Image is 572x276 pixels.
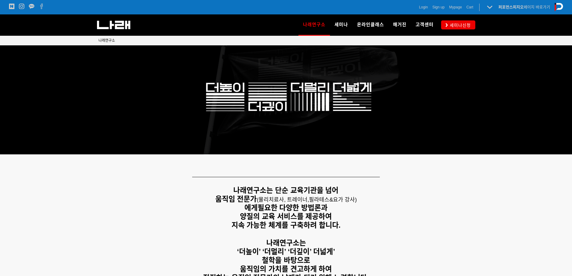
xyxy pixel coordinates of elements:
span: 매거진 [393,22,407,27]
a: 매거진 [389,14,411,35]
span: 세미나신청 [448,22,471,28]
span: ( [257,197,309,203]
a: Login [419,4,428,10]
a: 온라인클래스 [353,14,389,35]
a: 고객센터 [411,14,438,35]
strong: 퍼포먼스피지오 [498,5,524,9]
a: 퍼포먼스피지오페이지 바로가기 [498,5,550,9]
a: 나래연구소 [98,38,115,44]
span: 나래연구소 [303,20,325,29]
strong: 나래연구소는 [266,239,306,247]
span: 나래연구소 [98,38,115,43]
span: 물리치료사, 트레이너, [259,197,309,203]
strong: 양질의 교육 서비스를 제공하여 [240,212,332,220]
a: Mypage [449,4,462,10]
strong: 지속 가능한 체계를 구축하려 합니다. [232,221,340,229]
strong: 움직임 전문가 [215,195,257,203]
a: Cart [466,4,473,10]
span: 세미나 [334,22,348,27]
a: 나래연구소 [298,14,330,35]
a: 세미나 [330,14,353,35]
a: Sign up [432,4,445,10]
strong: ‘더높이’ ‘더멀리’ ‘더깊이’ 더넓게’ [237,247,335,256]
strong: 움직임의 가치를 견고하게 하여 [240,265,332,273]
strong: 나래연구소는 단순 교육기관을 넘어 [233,186,338,194]
strong: 철학을 바탕으로 [262,256,310,264]
span: 온라인클래스 [357,22,384,27]
a: 세미나신청 [441,20,475,29]
strong: 에게 [244,204,258,212]
strong: 필요한 다양한 방법론과 [258,204,328,212]
span: 필라테스&요가 강사) [309,197,357,203]
span: 고객센터 [416,22,434,27]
